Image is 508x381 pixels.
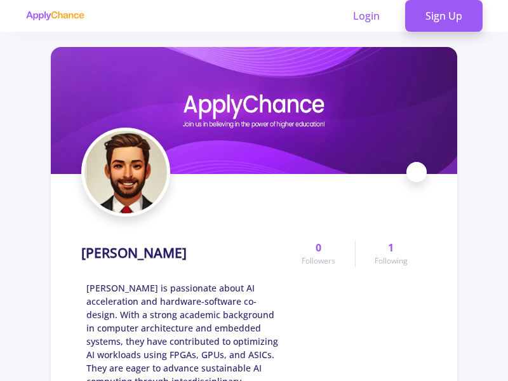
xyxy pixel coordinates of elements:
span: 0 [316,240,321,255]
span: 1 [388,240,394,255]
img: Kevin Robinsoncover image [51,47,457,174]
a: 1Following [355,240,427,267]
h1: [PERSON_NAME] [81,245,187,261]
span: Following [375,255,408,267]
span: Followers [302,255,335,267]
a: 0Followers [283,240,354,267]
img: applychance logo text only [25,11,84,21]
img: Kevin Robinsonavatar [84,131,167,213]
